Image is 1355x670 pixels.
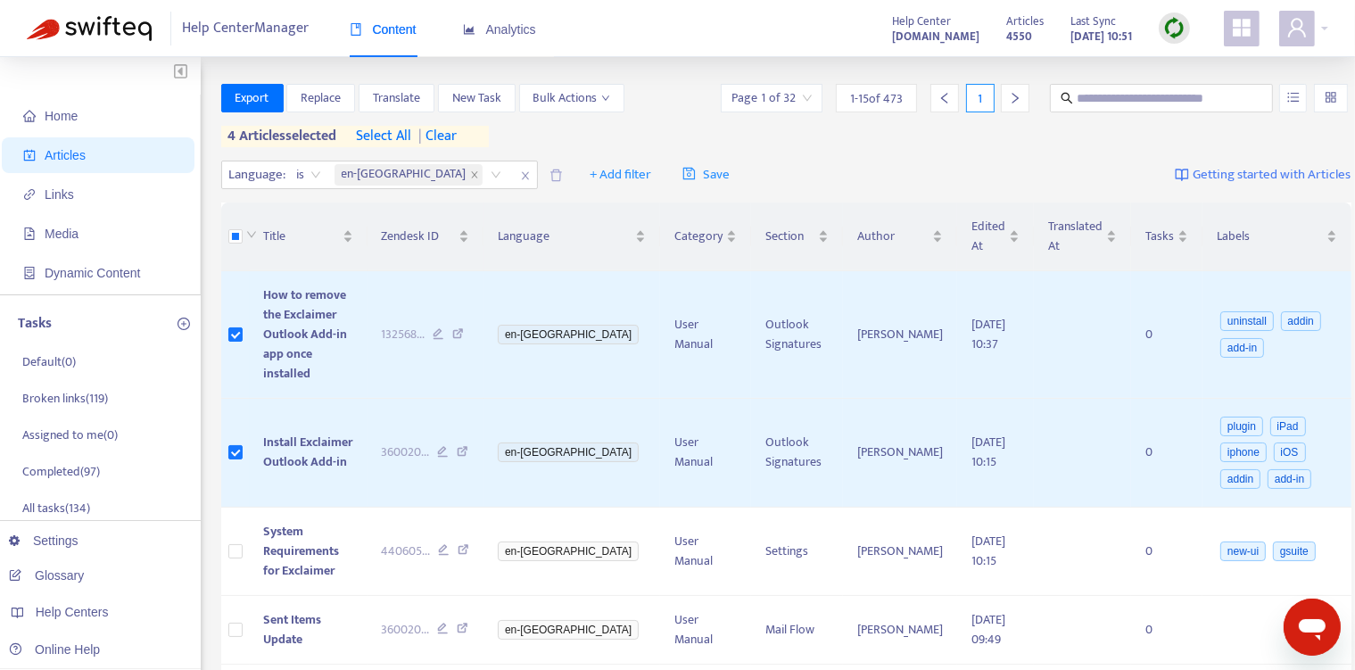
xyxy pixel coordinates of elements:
span: uninstall [1220,311,1274,331]
span: 132568 ... [382,325,426,344]
span: account-book [23,149,36,161]
span: area-chart [463,23,475,36]
td: 0 [1131,271,1202,399]
span: Getting started with Articles [1194,165,1351,186]
img: image-link [1175,168,1189,182]
a: Online Help [9,642,100,657]
span: Edited At [971,217,1005,256]
span: en-[GEOGRAPHIC_DATA] [498,620,639,640]
span: Category [674,227,723,246]
td: Mail Flow [751,596,843,665]
span: New Task [452,88,501,108]
th: Category [660,203,751,271]
span: System Requirements for Exclaimer [264,521,340,581]
span: Labels [1217,227,1322,246]
button: New Task [438,84,516,112]
span: Help Centers [36,605,109,619]
span: is [297,161,321,188]
span: en-[GEOGRAPHIC_DATA] [498,325,639,344]
td: Outlook Signatures [751,399,843,508]
span: unordered-list [1287,91,1300,103]
a: Settings [9,534,78,548]
span: 1 - 15 of 473 [850,89,903,108]
span: link [23,188,36,201]
button: Bulk Actionsdown [519,84,624,112]
th: Translated At [1034,203,1131,271]
span: + Add filter [590,164,651,186]
span: en-[GEOGRAPHIC_DATA] [498,542,639,561]
td: User Manual [660,271,751,399]
span: add-in [1220,338,1264,358]
span: Replace [301,88,341,108]
span: delete [549,169,563,182]
span: down [601,94,610,103]
span: Analytics [463,22,536,37]
span: Articles [45,148,86,162]
span: 360020 ... [382,443,430,462]
th: Edited At [957,203,1034,271]
span: en-gb [335,164,483,186]
span: search [1061,92,1073,104]
span: Title [264,227,339,246]
span: en-[GEOGRAPHIC_DATA] [498,443,639,462]
span: Home [45,109,78,123]
span: Dynamic Content [45,266,140,280]
span: [DATE] 10:15 [971,432,1005,472]
p: Default ( 0 ) [22,352,76,371]
span: Zendesk ID [382,227,456,246]
img: sync.dc5367851b00ba804db3.png [1163,17,1186,39]
span: gsuite [1273,542,1316,561]
td: 0 [1131,399,1202,508]
th: Zendesk ID [368,203,484,271]
p: Assigned to me ( 0 ) [22,426,118,444]
span: Translated At [1048,217,1103,256]
span: down [246,229,257,240]
span: Install Exclaimer Outlook Add-in [264,432,353,472]
span: container [23,267,36,279]
th: Labels [1202,203,1351,271]
span: book [350,23,362,36]
button: unordered-list [1279,84,1307,112]
button: Translate [359,84,434,112]
span: Tasks [1145,227,1174,246]
span: Last Sync [1070,12,1116,31]
td: 0 [1131,596,1202,665]
th: Section [751,203,843,271]
strong: [DOMAIN_NAME] [892,27,979,46]
span: Help Center [892,12,951,31]
span: file-image [23,227,36,240]
span: Bulk Actions [533,88,610,108]
span: Language [498,227,632,246]
p: Completed ( 97 ) [22,462,100,481]
span: clear [412,126,457,147]
span: Save [682,164,730,186]
td: [PERSON_NAME] [843,271,957,399]
span: left [938,92,951,104]
span: iOS [1274,443,1306,462]
span: Sent Items Update [264,609,322,649]
span: en-[GEOGRAPHIC_DATA] [342,164,467,186]
span: close [470,170,479,179]
p: Broken links ( 119 ) [22,389,108,408]
span: user [1286,17,1308,38]
button: + Add filter [576,161,665,189]
span: addin [1220,469,1260,489]
span: plus-circle [178,318,190,330]
iframe: Button to launch messaging window [1284,599,1341,656]
td: [PERSON_NAME] [843,596,957,665]
th: Title [250,203,368,271]
a: Glossary [9,568,84,583]
span: Section [765,227,814,246]
div: 1 [966,84,995,112]
td: [PERSON_NAME] [843,508,957,596]
span: Translate [373,88,420,108]
img: Swifteq [27,16,152,41]
span: select all [357,126,412,147]
span: Export [235,88,269,108]
span: close [514,165,537,186]
span: [DATE] 10:15 [971,531,1005,571]
span: | [418,124,422,148]
span: plugin [1220,417,1263,436]
span: iPad [1270,417,1306,436]
span: Content [350,22,417,37]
